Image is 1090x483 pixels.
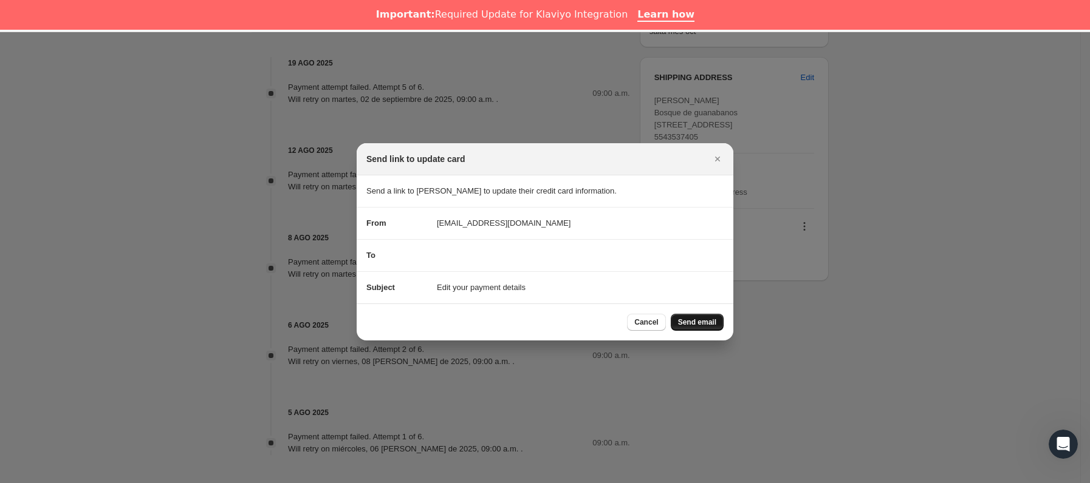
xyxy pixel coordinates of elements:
[366,185,724,197] p: Send a link to [PERSON_NAME] to update their credit card information.
[437,282,526,294] span: Edit your payment details
[709,150,726,167] button: Cerrar
[366,283,395,292] span: Subject
[366,251,375,260] span: To
[376,8,435,20] b: Important:
[637,8,694,22] a: Learn how
[671,314,724,331] button: Send email
[437,217,571,229] span: [EMAIL_ADDRESS][DOMAIN_NAME]
[1049,430,1078,459] iframe: Intercom live chat
[678,317,716,327] span: Send email
[366,153,465,165] h2: Send link to update card
[634,317,658,327] span: Cancel
[366,218,386,228] span: From
[627,314,665,331] button: Cancel
[376,8,628,21] div: Required Update for Klaviyo Integration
